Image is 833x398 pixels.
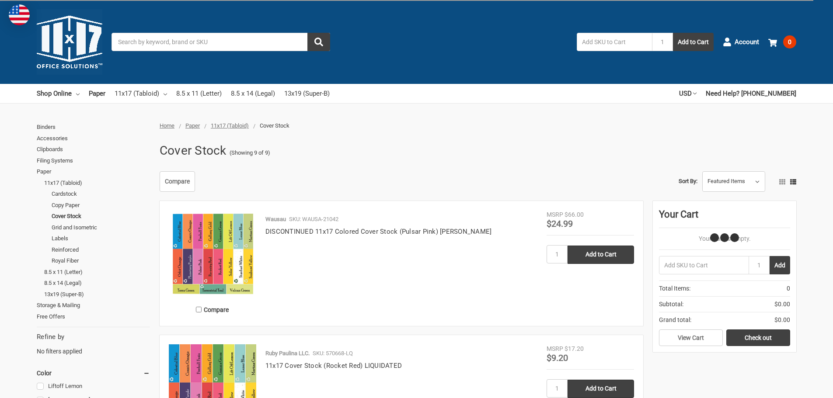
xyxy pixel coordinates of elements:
[52,200,150,211] a: Copy Paper
[160,139,227,162] h1: Cover Stock
[284,84,330,103] a: 13x19 (Super-B)
[89,84,105,103] a: Paper
[723,31,759,53] a: Account
[160,122,174,129] a: Home
[37,300,150,311] a: Storage & Mailing
[52,211,150,222] a: Cover Stock
[37,368,150,378] h5: Color
[176,84,222,103] a: 8.5 x 11 (Letter)
[577,33,652,51] input: Add SKU to Cart
[230,149,270,157] span: (Showing 9 of 9)
[761,374,833,398] iframe: Google Customer Reviews
[265,349,310,358] p: Ruby Paulina LLC.
[169,210,256,298] img: 11x17 Colored Cover Stock (Pulsar Pink)
[783,35,796,48] span: 0
[547,344,563,353] div: MSRP
[37,155,150,166] a: Filing Systems
[52,244,150,256] a: Reinforced
[679,84,697,103] a: USD
[265,228,492,235] a: DISCONTINUED 11x17 Colored Cover Stock (Pulsar Pink) [PERSON_NAME]
[706,84,796,103] a: Need Help? [PHONE_NUMBER]
[313,349,353,358] p: SKU: 570668-LQ
[44,289,150,300] a: 13x19 (Super-B)
[37,332,150,356] div: No filters applied
[659,234,790,243] p: Your Cart Is Empty.
[659,315,691,325] span: Grand total:
[659,329,723,346] a: View Cart
[679,175,697,188] label: Sort By:
[568,380,634,398] input: Add to Cart
[659,256,749,274] input: Add SKU to Cart
[52,233,150,244] a: Labels
[52,255,150,266] a: Royal Fiber
[44,277,150,289] a: 8.5 x 14 (Legal)
[37,84,80,103] a: Shop Online
[787,284,790,293] span: 0
[565,345,584,352] span: $17.20
[265,362,402,370] a: 11x17 Cover Stock (Rocket Red) LIQUIDATED
[115,84,167,103] a: 11x17 (Tabloid)
[565,211,584,218] span: $66.00
[44,177,150,189] a: 11x17 (Tabloid)
[9,4,30,25] img: duty and tax information for United States
[289,215,338,224] p: SKU: WAUSA-21042
[37,332,150,342] h5: Refine by
[211,122,249,129] a: 11x17 (Tabloid)
[37,9,102,75] img: 11x17.com
[37,381,150,392] a: Liftoff Lemon
[37,166,150,177] a: Paper
[44,266,150,278] a: 8.5 x 11 (Letter)
[37,144,150,155] a: Clipboards
[231,84,275,103] a: 8.5 x 14 (Legal)
[774,300,790,309] span: $0.00
[112,33,330,51] input: Search by keyword, brand or SKU
[547,210,563,219] div: MSRP
[568,246,634,264] input: Add to Cart
[774,315,790,325] span: $0.00
[169,302,256,317] label: Compare
[185,122,200,129] a: Paper
[770,256,790,274] button: Add
[52,188,150,200] a: Cardstock
[673,33,714,51] button: Add to Cart
[37,311,150,322] a: Free Offers
[735,37,759,47] span: Account
[547,353,568,363] span: $9.20
[726,329,790,346] a: Check out
[659,207,790,228] div: Your Cart
[659,300,683,309] span: Subtotal:
[52,222,150,233] a: Grid and Isometric
[196,307,202,312] input: Compare
[547,218,573,229] span: $24.99
[160,171,195,192] a: Compare
[37,121,150,133] a: Binders
[768,31,796,53] a: 0
[37,133,150,144] a: Accessories
[265,215,286,224] p: Wausau
[659,284,690,293] span: Total Items:
[260,122,289,129] span: Cover Stock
